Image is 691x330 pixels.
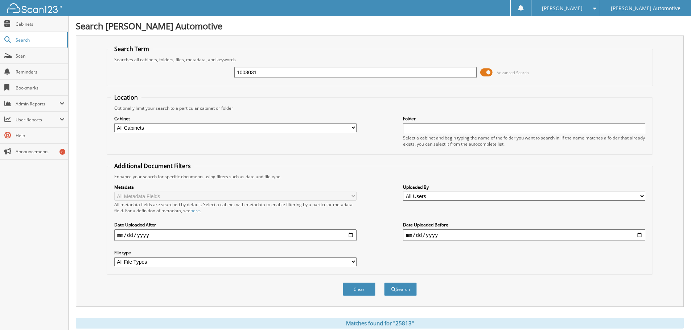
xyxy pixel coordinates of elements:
span: Scan [16,53,65,59]
span: [PERSON_NAME] [542,6,583,11]
legend: Additional Document Filters [111,162,194,170]
span: Help [16,133,65,139]
label: Uploaded By [403,184,645,190]
input: end [403,229,645,241]
span: Search [16,37,63,43]
label: Cabinet [114,116,357,122]
label: Folder [403,116,645,122]
span: Reminders [16,69,65,75]
div: Select a cabinet and begin typing the name of the folder you want to search in. If the name match... [403,135,645,147]
span: Bookmarks [16,85,65,91]
input: start [114,229,357,241]
legend: Search Term [111,45,153,53]
legend: Location [111,93,141,101]
div: Enhance your search for specific documents using filters such as date and file type. [111,174,649,180]
a: here [190,208,200,214]
span: Advanced Search [497,70,529,75]
div: Matches found for "25813" [76,318,684,329]
button: Clear [343,283,375,296]
span: [PERSON_NAME] Automotive [611,6,680,11]
label: File type [114,250,357,256]
div: Optionally limit your search to a particular cabinet or folder [111,105,649,111]
button: Search [384,283,417,296]
img: scan123-logo-white.svg [7,3,62,13]
span: Announcements [16,149,65,155]
div: Searches all cabinets, folders, files, metadata, and keywords [111,57,649,63]
label: Metadata [114,184,357,190]
div: All metadata fields are searched by default. Select a cabinet with metadata to enable filtering b... [114,201,357,214]
span: Admin Reports [16,101,59,107]
div: 8 [59,149,65,155]
label: Date Uploaded Before [403,222,645,228]
span: User Reports [16,117,59,123]
span: Cabinets [16,21,65,27]
label: Date Uploaded After [114,222,357,228]
h1: Search [PERSON_NAME] Automotive [76,20,684,32]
